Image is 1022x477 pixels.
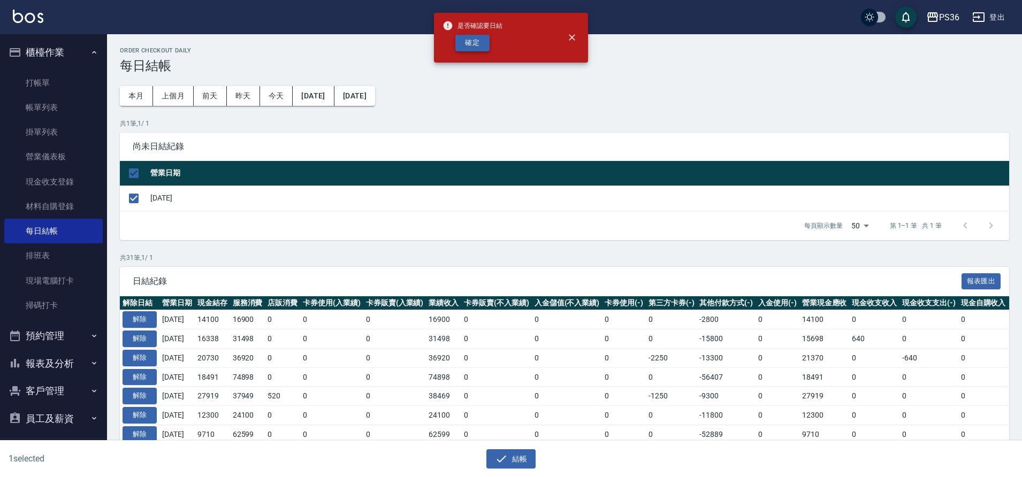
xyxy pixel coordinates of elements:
[799,310,850,329] td: 14100
[899,310,958,329] td: 0
[4,432,103,460] button: 商品管理
[159,348,195,367] td: [DATE]
[300,348,363,367] td: 0
[4,377,103,405] button: 客戶管理
[899,387,958,406] td: 0
[646,310,697,329] td: 0
[804,221,843,230] p: 每頁顯示數量
[300,425,363,444] td: 0
[486,449,536,469] button: 結帳
[890,221,942,230] p: 第 1–1 筆 共 1 筆
[958,348,1009,367] td: 0
[265,296,300,310] th: 店販消費
[602,425,646,444] td: 0
[697,367,756,387] td: -56407
[426,425,461,444] td: 62599
[4,268,103,293] a: 現場電腦打卡
[123,311,157,328] button: 解除
[230,425,265,444] td: 62599
[697,310,756,329] td: -2800
[159,367,195,387] td: [DATE]
[849,296,899,310] th: 現金收支收入
[123,330,157,347] button: 解除
[958,367,1009,387] td: 0
[939,11,959,24] div: PS36
[799,329,850,349] td: 15698
[899,367,958,387] td: 0
[799,425,850,444] td: 9710
[159,310,195,329] td: [DATE]
[230,387,265,406] td: 37949
[195,406,230,425] td: 12300
[532,425,602,444] td: 0
[4,71,103,95] a: 打帳單
[646,387,697,406] td: -1250
[4,194,103,219] a: 材料自購登錄
[426,296,461,310] th: 業績收入
[13,10,43,23] img: Logo
[799,348,850,367] td: 21370
[602,329,646,349] td: 0
[194,86,227,106] button: 前天
[334,86,375,106] button: [DATE]
[363,406,426,425] td: 0
[532,387,602,406] td: 0
[4,350,103,378] button: 報表及分析
[133,141,996,152] span: 尚未日結紀錄
[426,387,461,406] td: 38469
[461,406,532,425] td: 0
[363,296,426,310] th: 卡券販賣(入業績)
[958,296,1009,310] th: 現金自購收入
[230,406,265,425] td: 24100
[461,329,532,349] td: 0
[120,86,153,106] button: 本月
[461,348,532,367] td: 0
[532,296,602,310] th: 入金儲值(不入業績)
[300,387,363,406] td: 0
[195,387,230,406] td: 27919
[153,86,194,106] button: 上個月
[265,387,300,406] td: 520
[363,425,426,444] td: 0
[849,406,899,425] td: 0
[265,329,300,349] td: 0
[968,7,1009,27] button: 登出
[300,296,363,310] th: 卡券使用(入業績)
[265,425,300,444] td: 0
[159,329,195,349] td: [DATE]
[602,348,646,367] td: 0
[899,296,958,310] th: 現金收支支出(-)
[849,348,899,367] td: 0
[756,310,799,329] td: 0
[958,406,1009,425] td: 0
[4,219,103,243] a: 每日結帳
[159,387,195,406] td: [DATE]
[195,310,230,329] td: 14100
[697,329,756,349] td: -15800
[159,296,195,310] th: 營業日期
[602,296,646,310] th: 卡券使用(-)
[697,387,756,406] td: -9300
[4,95,103,120] a: 帳單列表
[849,425,899,444] td: 0
[756,329,799,349] td: 0
[461,425,532,444] td: 0
[230,329,265,349] td: 31498
[602,367,646,387] td: 0
[4,39,103,66] button: 櫃檯作業
[799,367,850,387] td: 18491
[697,348,756,367] td: -13300
[120,296,159,310] th: 解除日結
[849,367,899,387] td: 0
[363,329,426,349] td: 0
[159,425,195,444] td: [DATE]
[230,348,265,367] td: 36920
[602,406,646,425] td: 0
[532,310,602,329] td: 0
[300,406,363,425] td: 0
[958,387,1009,406] td: 0
[195,425,230,444] td: 9710
[300,310,363,329] td: 0
[123,388,157,404] button: 解除
[4,144,103,169] a: 營業儀表板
